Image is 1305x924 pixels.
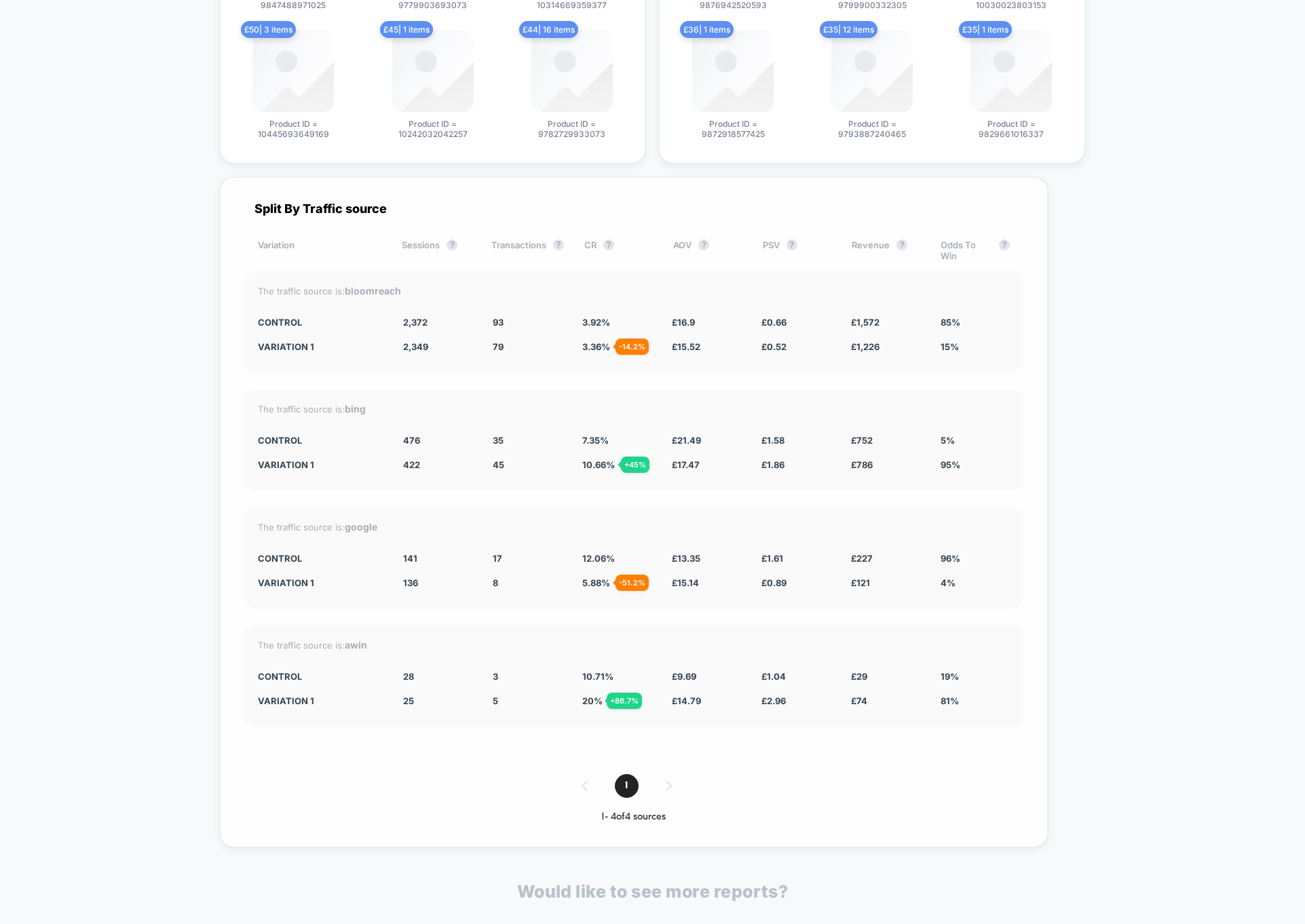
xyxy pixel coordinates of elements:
div: Variation [258,239,382,261]
span: 136 [403,577,418,588]
div: CONTROL [258,553,383,564]
span: 79 [493,341,504,352]
span: £ 0.66 [761,317,787,328]
div: Transactions [491,239,564,261]
span: £ 13.35 [672,553,700,564]
span: 10.71 % [582,671,613,682]
div: Variation 1 [258,695,383,706]
button: ? [447,239,457,250]
span: 45 [493,459,504,470]
button: ? [999,239,1010,250]
span: £ 752 [851,435,873,446]
span: £ 44 | 16 items [519,21,578,38]
div: AOV [673,239,742,261]
div: The traffic source is: [258,403,1010,415]
div: 4% [941,577,1010,588]
span: 17 [493,553,502,564]
span: Product ID = 9782729933073 [521,119,623,139]
span: £ 17.47 [672,459,700,470]
div: Odds To Win [941,239,1009,261]
span: 5.88 % [582,577,610,588]
span: 5 [493,695,498,706]
span: 2,349 [403,341,428,352]
span: £ 2.96 [761,695,786,706]
div: + 45 % [621,457,649,473]
div: 15% [941,341,1010,352]
span: 7.35 % [582,435,609,446]
img: produt [531,31,613,112]
div: Split By Traffic source [244,201,1023,216]
button: ? [787,239,797,250]
div: 1 - 4 of 4 sources [244,811,1023,823]
span: £ 121 [851,577,870,588]
span: £ 50 | 3 items [241,21,296,38]
span: £ 1.04 [761,671,786,682]
span: 1 [615,774,639,798]
div: 19% [941,671,1010,682]
div: 95% [941,459,1010,470]
div: Sessions [402,239,470,261]
div: 96% [941,553,1010,564]
span: £ 0.52 [761,341,787,352]
span: £ 35 | 1 items [959,21,1012,38]
div: The traffic source is: [258,639,1010,651]
span: £ 15.52 [672,341,700,352]
strong: google [345,521,377,533]
p: Would like to see more reports? [517,881,789,902]
div: CONTROL [258,317,383,328]
span: £ 786 [851,459,873,470]
div: 81% [941,695,1010,706]
span: 35 [493,435,504,446]
button: ? [603,239,614,250]
span: £ 0.89 [761,577,787,588]
span: 3 [493,671,498,682]
div: Variation 1 [258,459,383,470]
span: 8 [493,577,498,588]
span: Product ID = 10445693649169 [242,119,344,139]
div: 85% [941,317,1010,328]
span: 20 % [582,695,603,706]
button: ? [553,239,564,250]
span: £ 29 [851,671,867,682]
div: Variation 1 [258,341,383,352]
strong: bing [345,403,366,415]
span: 12.06 % [582,553,615,564]
span: £ 227 [851,553,873,564]
span: £ 1,572 [851,317,880,328]
span: £ 21.49 [672,435,701,446]
span: 28 [403,671,414,682]
span: £ 16.9 [672,317,695,328]
span: £ 15.14 [672,577,699,588]
div: 5% [941,435,1010,446]
span: 422 [403,459,420,470]
span: Product ID = 9872918577425 [682,119,784,139]
div: CONTROL [258,671,383,682]
div: Variation 1 [258,577,383,588]
span: £ 1.86 [761,459,784,470]
img: produt [692,31,774,112]
div: CONTROL [258,435,383,446]
span: 141 [403,553,417,564]
img: produt [252,31,334,112]
div: - 51.2 % [616,575,649,591]
span: £ 45 | 1 items [380,21,433,38]
img: produt [970,31,1052,112]
div: CR [584,239,653,261]
img: produt [831,31,913,112]
span: £ 36 | 1 items [680,21,734,38]
strong: bloomreach [345,285,401,296]
span: 3.36 % [582,341,610,352]
button: ? [896,239,907,250]
span: £ 1,226 [851,341,880,352]
span: 93 [493,317,504,328]
span: 3.92 % [582,317,610,328]
span: Product ID = 9829661016337 [960,119,1062,139]
span: £ 9.69 [672,671,696,682]
div: + 86.7 % [607,693,642,709]
span: Product ID = 9793887240465 [821,119,923,139]
span: Product ID = 10242032042257 [382,119,484,139]
div: - 14.2 % [616,339,649,355]
div: Revenue [852,239,920,261]
span: £ 35 | 12 items [820,21,877,38]
strong: awin [345,639,367,651]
